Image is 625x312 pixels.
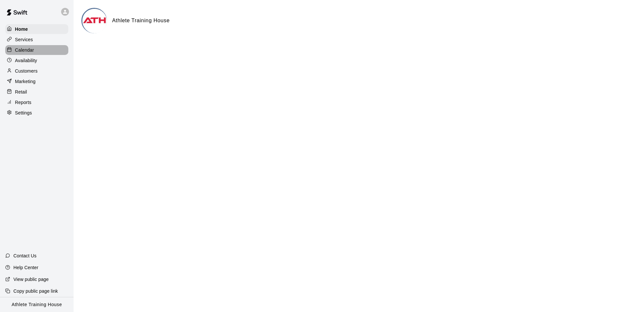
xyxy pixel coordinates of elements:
p: Retail [15,89,27,95]
p: Calendar [15,47,34,53]
h6: Athlete Training House [112,16,170,25]
a: Retail [5,87,68,97]
p: Services [15,36,33,43]
a: Services [5,35,68,44]
p: Availability [15,57,37,64]
a: Customers [5,66,68,76]
p: Settings [15,110,32,116]
p: Contact Us [13,252,37,259]
img: Athlete Training House logo [82,9,107,33]
a: Marketing [5,77,68,86]
a: Home [5,24,68,34]
p: Marketing [15,78,36,85]
a: Availability [5,56,68,65]
p: Copy public page link [13,288,58,294]
a: Reports [5,97,68,107]
p: Athlete Training House [12,301,62,308]
p: Reports [15,99,31,106]
a: Calendar [5,45,68,55]
a: Settings [5,108,68,118]
p: Help Center [13,264,38,271]
p: View public page [13,276,49,283]
p: Customers [15,68,38,74]
p: Home [15,26,28,32]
